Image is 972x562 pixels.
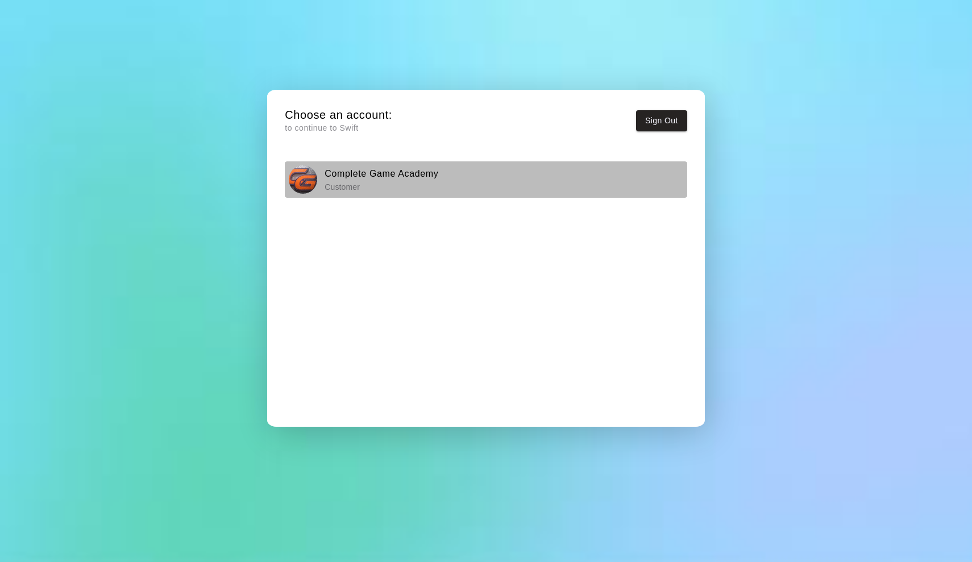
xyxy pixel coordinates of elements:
[325,166,438,181] h6: Complete Game Academy
[636,110,687,131] button: Sign Out
[285,122,392,134] p: to continue to Swift
[289,165,317,194] img: Complete Game Academy
[285,107,392,123] h5: Choose an account:
[325,181,438,193] p: Customer
[285,161,687,197] button: Complete Game AcademyComplete Game Academy Customer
